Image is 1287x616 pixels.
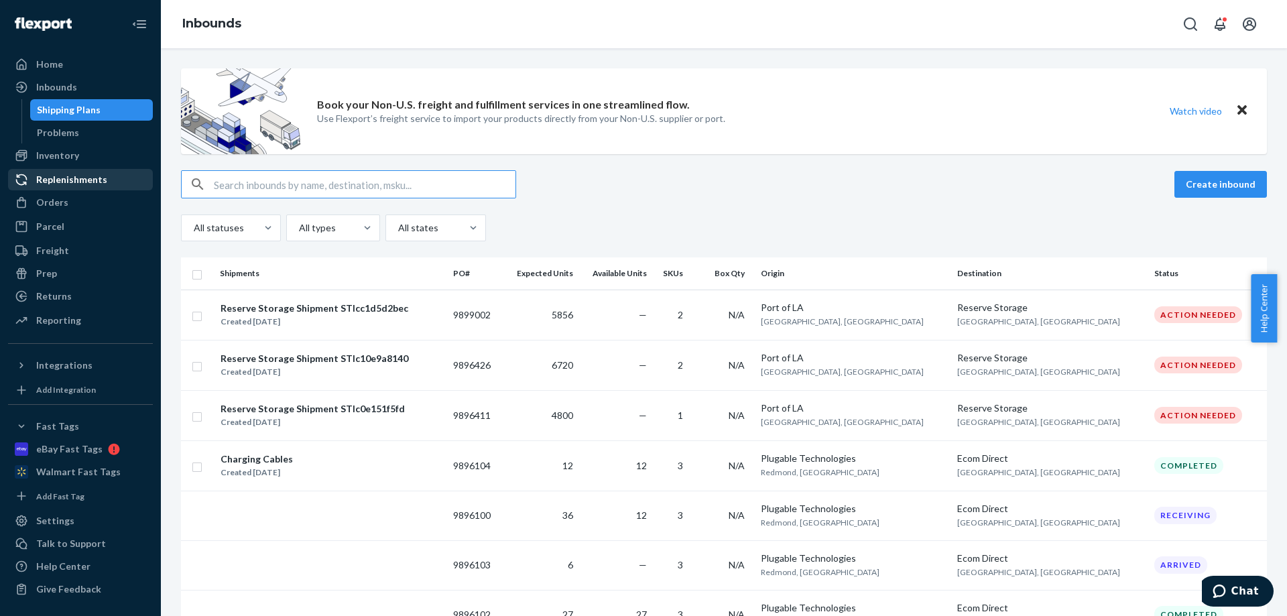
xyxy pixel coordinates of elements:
[1154,306,1242,323] div: Action Needed
[36,149,79,162] div: Inventory
[729,559,745,570] span: N/A
[957,502,1144,515] div: Ecom Direct
[221,302,408,315] div: Reserve Storage Shipment STIcc1d5d2bec
[957,467,1120,477] span: [GEOGRAPHIC_DATA], [GEOGRAPHIC_DATA]
[36,196,68,209] div: Orders
[36,80,77,94] div: Inbounds
[8,461,153,483] a: Walmart Fast Tags
[729,460,745,471] span: N/A
[1251,274,1277,343] button: Help Center
[214,171,515,198] input: Search inbounds by name, destination, msku...
[1161,101,1231,121] button: Watch video
[761,502,947,515] div: Plugable Technologies
[1154,556,1207,573] div: Arrived
[1177,11,1204,38] button: Open Search Box
[37,103,101,117] div: Shipping Plans
[8,240,153,261] a: Freight
[1154,407,1242,424] div: Action Needed
[36,465,121,479] div: Walmart Fast Tags
[761,316,924,326] span: [GEOGRAPHIC_DATA], [GEOGRAPHIC_DATA]
[957,316,1120,326] span: [GEOGRAPHIC_DATA], [GEOGRAPHIC_DATA]
[639,559,647,570] span: —
[678,460,683,471] span: 3
[36,314,81,327] div: Reporting
[36,514,74,528] div: Settings
[8,263,153,284] a: Prep
[8,216,153,237] a: Parcel
[1154,357,1242,373] div: Action Needed
[8,355,153,376] button: Integrations
[1207,11,1233,38] button: Open notifications
[957,601,1144,615] div: Ecom Direct
[761,552,947,565] div: Plugable Technologies
[552,309,573,320] span: 5856
[678,410,683,421] span: 1
[957,351,1144,365] div: Reserve Storage
[1233,101,1251,121] button: Close
[36,560,90,573] div: Help Center
[562,460,573,471] span: 12
[761,452,947,465] div: Plugable Technologies
[8,54,153,75] a: Home
[503,257,578,290] th: Expected Units
[552,359,573,371] span: 6720
[678,309,683,320] span: 2
[36,582,101,596] div: Give Feedback
[729,410,745,421] span: N/A
[761,301,947,314] div: Port of LA
[448,257,503,290] th: PO#
[8,578,153,600] button: Give Feedback
[1154,507,1217,523] div: Receiving
[578,257,652,290] th: Available Units
[317,97,690,113] p: Book your Non-U.S. freight and fulfillment services in one streamlined flow.
[957,552,1144,565] div: Ecom Direct
[652,257,693,290] th: SKUs
[568,559,573,570] span: 6
[761,417,924,427] span: [GEOGRAPHIC_DATA], [GEOGRAPHIC_DATA]
[957,452,1144,465] div: Ecom Direct
[639,410,647,421] span: —
[448,491,503,540] td: 9896100
[36,244,69,257] div: Freight
[36,290,72,303] div: Returns
[15,17,72,31] img: Flexport logo
[448,390,503,440] td: 9896411
[214,257,448,290] th: Shipments
[8,556,153,577] a: Help Center
[562,509,573,521] span: 36
[1149,257,1267,290] th: Status
[30,122,154,143] a: Problems
[221,315,408,328] div: Created [DATE]
[172,5,252,44] ol: breadcrumbs
[761,351,947,365] div: Port of LA
[729,309,745,320] span: N/A
[126,11,153,38] button: Close Navigation
[448,540,503,590] td: 9896103
[298,221,299,235] input: All types
[8,510,153,532] a: Settings
[36,173,107,186] div: Replenishments
[678,559,683,570] span: 3
[36,491,84,502] div: Add Fast Tag
[192,221,194,235] input: All statuses
[761,367,924,377] span: [GEOGRAPHIC_DATA], [GEOGRAPHIC_DATA]
[755,257,953,290] th: Origin
[221,452,293,466] div: Charging Cables
[221,352,408,365] div: Reserve Storage Shipment STIc10e9a8140
[761,402,947,415] div: Port of LA
[957,367,1120,377] span: [GEOGRAPHIC_DATA], [GEOGRAPHIC_DATA]
[678,509,683,521] span: 3
[1202,576,1274,609] iframe: Opens a widget where you can chat to one of our agents
[37,126,79,139] div: Problems
[1154,457,1223,474] div: Completed
[957,301,1144,314] div: Reserve Storage
[8,286,153,307] a: Returns
[957,417,1120,427] span: [GEOGRAPHIC_DATA], [GEOGRAPHIC_DATA]
[952,257,1149,290] th: Destination
[221,402,405,416] div: Reserve Storage Shipment STIc0e151f5fd
[694,257,755,290] th: Box Qty
[552,410,573,421] span: 4800
[221,365,408,379] div: Created [DATE]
